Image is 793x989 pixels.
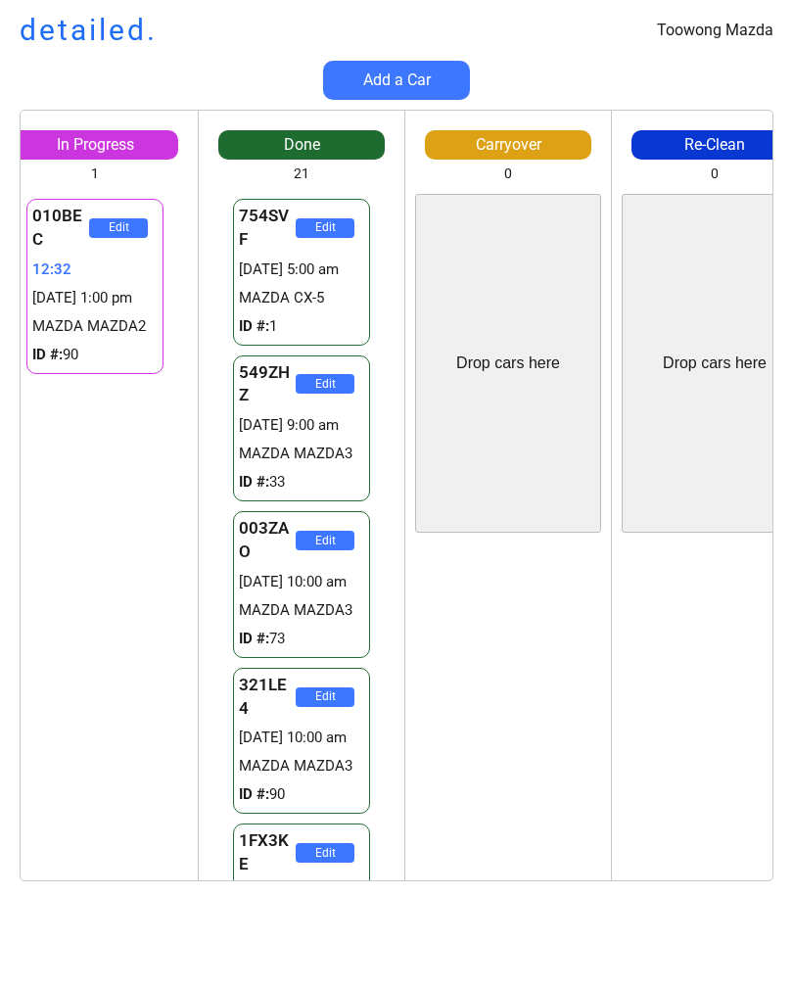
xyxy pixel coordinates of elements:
[32,346,63,363] strong: ID #:
[296,843,354,863] button: Edit
[239,600,364,621] div: MAZDA MAZDA3
[89,218,148,238] button: Edit
[239,630,269,647] strong: ID #:
[239,444,364,464] div: MAZDA MAZDA3
[239,473,269,491] strong: ID #:
[456,353,560,374] div: Drop cars here
[32,288,158,308] div: [DATE] 1:00 pm
[323,61,470,100] button: Add a Car
[239,288,364,308] div: MAZDA CX-5
[657,20,773,41] div: Toowong Mazda
[239,785,269,803] strong: ID #:
[239,572,364,592] div: [DATE] 10:00 am
[294,165,309,184] div: 21
[296,687,354,707] button: Edit
[239,415,364,436] div: [DATE] 9:00 am
[296,374,354,394] button: Edit
[239,784,364,805] div: 90
[239,205,296,252] div: 754SVF
[12,134,178,156] div: In Progress
[425,134,591,156] div: Carryover
[218,134,385,156] div: Done
[711,165,719,184] div: 0
[239,316,364,337] div: 1
[32,259,158,280] div: 12:32
[32,205,89,252] div: 010BEC
[296,218,354,238] button: Edit
[91,165,99,184] div: 1
[239,629,364,649] div: 73
[504,165,512,184] div: 0
[239,674,296,721] div: 321LE4
[239,472,364,493] div: 33
[239,259,364,280] div: [DATE] 5:00 am
[32,316,158,337] div: MAZDA MAZDA2
[663,353,767,374] div: Drop cars here
[296,531,354,550] button: Edit
[20,10,158,51] h1: detailed.
[32,345,158,365] div: 90
[239,728,364,748] div: [DATE] 10:00 am
[239,829,296,876] div: 1FX3KE
[239,517,296,564] div: 003ZAO
[239,361,296,408] div: 549ZHZ
[239,317,269,335] strong: ID #:
[239,756,364,777] div: MAZDA MAZDA3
